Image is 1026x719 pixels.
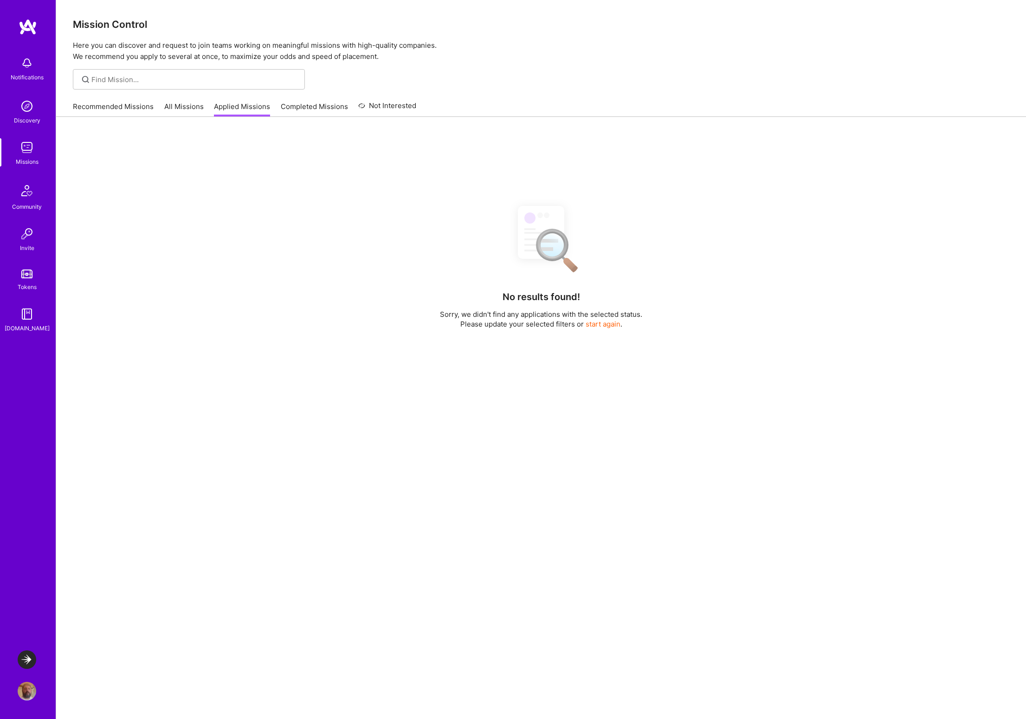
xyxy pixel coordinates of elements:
button: start again [586,319,620,329]
img: LaunchDarkly: Backend and Fullstack Support [18,650,36,669]
i: icon SearchGrey [80,74,91,85]
a: Not Interested [358,100,416,117]
img: bell [18,54,36,72]
div: Tokens [18,282,37,292]
div: Notifications [11,72,44,82]
h4: No results found! [503,291,580,302]
img: tokens [21,270,32,278]
img: logo [19,19,37,35]
input: Find Mission... [91,75,298,84]
div: [DOMAIN_NAME] [5,323,50,333]
div: Community [12,202,42,212]
a: LaunchDarkly: Backend and Fullstack Support [15,650,39,669]
p: Please update your selected filters or . [440,319,642,329]
img: Invite [18,225,36,243]
p: Sorry, we didn't find any applications with the selected status. [440,309,642,319]
h3: Mission Control [73,19,1009,30]
img: No Results [502,198,581,279]
img: discovery [18,97,36,116]
div: Missions [16,157,39,167]
a: Completed Missions [281,102,348,117]
a: Recommended Missions [73,102,154,117]
div: Invite [20,243,34,253]
img: User Avatar [18,682,36,700]
img: Community [16,180,38,202]
img: teamwork [18,138,36,157]
a: User Avatar [15,682,39,700]
a: All Missions [164,102,204,117]
a: Applied Missions [214,102,270,117]
img: guide book [18,305,36,323]
div: Discovery [14,116,40,125]
p: Here you can discover and request to join teams working on meaningful missions with high-quality ... [73,40,1009,62]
